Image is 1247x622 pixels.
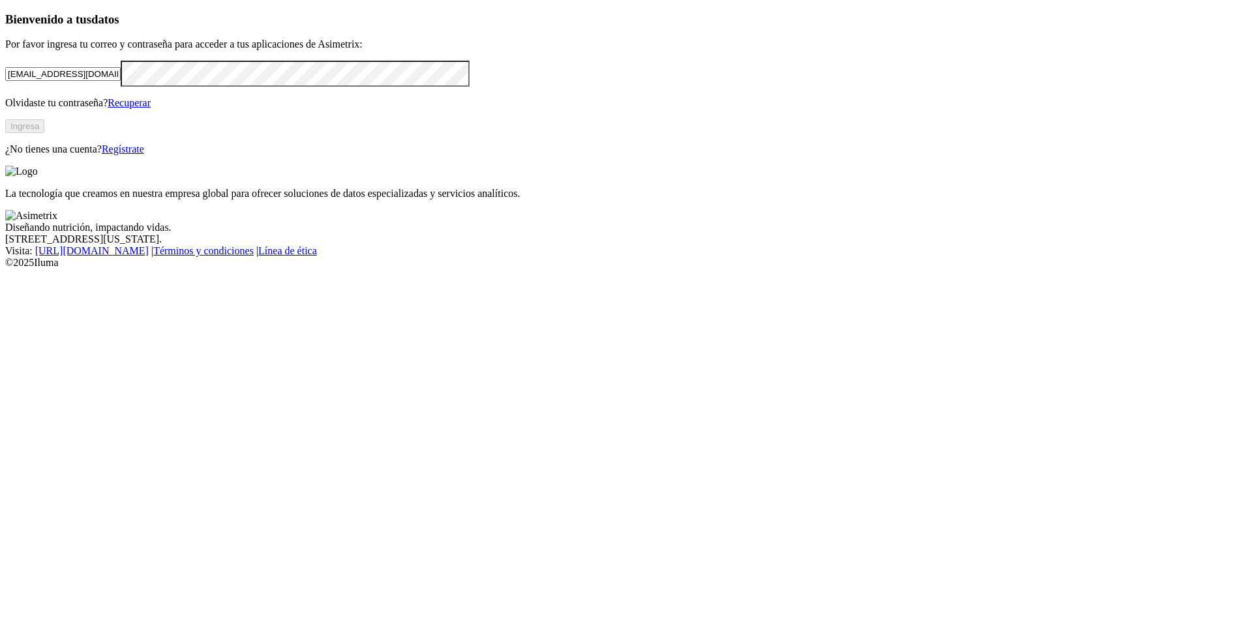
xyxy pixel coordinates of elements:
[5,119,44,133] button: Ingresa
[5,12,1242,27] h3: Bienvenido a tus
[258,245,317,256] a: Línea de ética
[102,143,144,155] a: Regístrate
[5,257,1242,269] div: © 2025 Iluma
[35,245,149,256] a: [URL][DOMAIN_NAME]
[108,97,151,108] a: Recuperar
[5,210,57,222] img: Asimetrix
[5,97,1242,109] p: Olvidaste tu contraseña?
[5,188,1242,200] p: La tecnología que creamos en nuestra empresa global para ofrecer soluciones de datos especializad...
[5,166,38,177] img: Logo
[5,245,1242,257] div: Visita : | |
[5,233,1242,245] div: [STREET_ADDRESS][US_STATE].
[5,143,1242,155] p: ¿No tienes una cuenta?
[5,38,1242,50] p: Por favor ingresa tu correo y contraseña para acceder a tus aplicaciones de Asimetrix:
[153,245,254,256] a: Términos y condiciones
[5,222,1242,233] div: Diseñando nutrición, impactando vidas.
[91,12,119,26] span: datos
[5,67,121,81] input: Tu correo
